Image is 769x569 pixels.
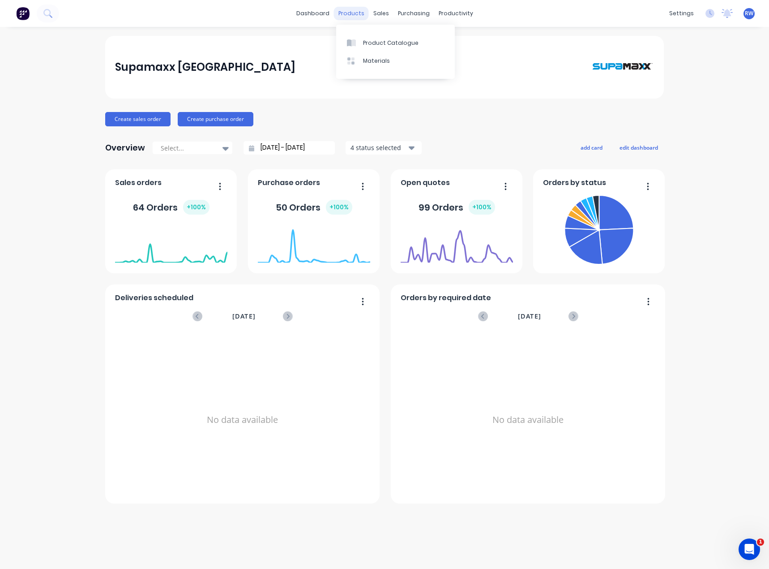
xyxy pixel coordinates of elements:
[258,177,320,188] span: Purchase orders
[665,7,698,20] div: settings
[105,112,171,126] button: Create sales order
[419,200,495,215] div: 99 Orders
[336,34,455,52] a: Product Catalogue
[292,7,334,20] a: dashboard
[363,39,419,47] div: Product Catalogue
[543,177,606,188] span: Orders by status
[401,177,450,188] span: Open quotes
[16,7,30,20] img: Factory
[334,7,369,20] div: products
[745,9,753,17] span: RW
[326,200,352,215] div: + 100 %
[232,311,256,321] span: [DATE]
[276,200,352,215] div: 50 Orders
[518,311,541,321] span: [DATE]
[401,333,656,507] div: No data available
[346,141,422,155] button: 4 status selected
[115,333,370,507] div: No data available
[393,7,434,20] div: purchasing
[115,58,295,76] div: Supamaxx [GEOGRAPHIC_DATA]
[757,539,764,546] span: 1
[336,52,455,70] a: Materials
[350,143,407,152] div: 4 status selected
[183,200,209,215] div: + 100 %
[591,45,654,89] img: Supamaxx Australia
[614,142,664,153] button: edit dashboard
[469,200,495,215] div: + 100 %
[369,7,393,20] div: sales
[115,177,162,188] span: Sales orders
[178,112,253,126] button: Create purchase order
[575,142,608,153] button: add card
[739,539,760,560] iframe: Intercom live chat
[401,293,491,303] span: Orders by required date
[133,200,209,215] div: 64 Orders
[363,57,390,65] div: Materials
[105,139,145,157] div: Overview
[434,7,478,20] div: productivity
